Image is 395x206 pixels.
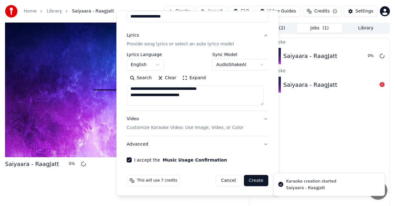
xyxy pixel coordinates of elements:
[127,125,244,131] p: Customize Karaoke Video: Use Image, Video, or Color
[127,116,244,131] div: Video
[127,41,234,47] p: Provide song lyrics or select an auto lyrics model
[244,175,269,186] button: Create
[127,111,269,136] button: VideoCustomize Karaoke Video: Use Image, Video, or Color
[134,158,227,162] label: I accept the
[127,52,269,111] div: LyricsProvide song lyrics or select an auto lyrics model
[216,175,241,186] button: Cancel
[212,52,268,57] label: Sync Model
[127,32,139,39] div: Lyrics
[127,136,269,152] button: Advanced
[179,73,209,83] button: Expand
[155,73,180,83] button: Clear
[163,158,227,162] button: I accept the
[137,178,177,183] span: This will use 7 credits
[127,52,164,57] label: Lyrics Language
[127,27,269,52] button: LyricsProvide song lyrics or select an auto lyrics model
[127,73,155,83] button: Search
